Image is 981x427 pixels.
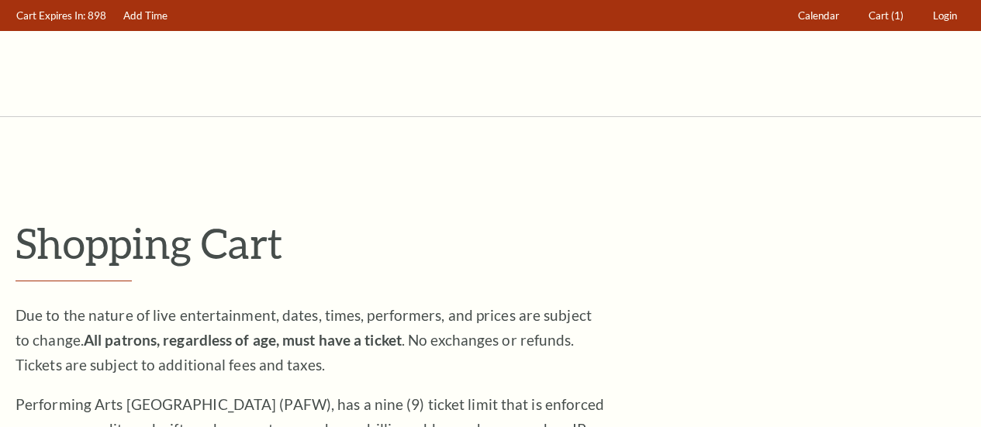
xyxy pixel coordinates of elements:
span: Cart [869,9,889,22]
strong: All patrons, regardless of age, must have a ticket [84,331,402,349]
span: Calendar [798,9,839,22]
span: 898 [88,9,106,22]
a: Calendar [791,1,847,31]
span: Due to the nature of live entertainment, dates, times, performers, and prices are subject to chan... [16,306,592,374]
a: Add Time [116,1,175,31]
a: Login [926,1,965,31]
span: Login [933,9,957,22]
a: Cart (1) [862,1,911,31]
p: Shopping Cart [16,218,965,268]
span: Cart Expires In: [16,9,85,22]
span: (1) [891,9,903,22]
